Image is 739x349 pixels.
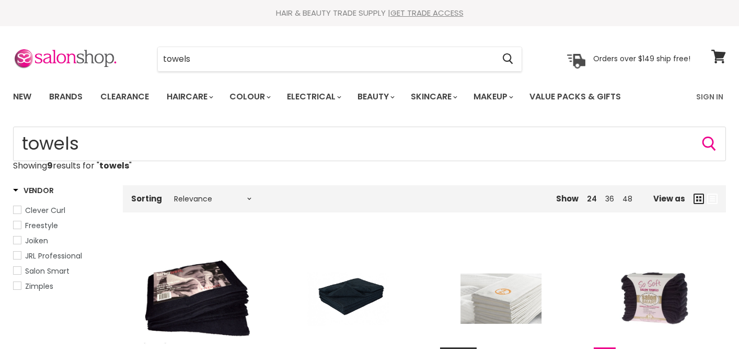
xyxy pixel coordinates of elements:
a: Sign In [690,86,730,108]
span: JRL Professional [25,251,82,261]
a: Electrical [279,86,348,108]
a: JRL Professional [13,250,110,262]
ul: Main menu [5,82,660,112]
span: Zimples [25,281,53,291]
p: Showing results for " " [13,161,726,171]
a: 48 [622,194,632,204]
a: GET TRADE ACCESS [390,7,464,18]
a: Haircare [159,86,220,108]
span: Clever Curl [25,205,65,216]
p: Orders over $149 ship free! [593,54,690,63]
a: Zimples [13,280,110,292]
button: Search [494,47,522,71]
a: Colour [222,86,277,108]
form: Product [13,127,726,161]
a: Beauty [350,86,401,108]
input: Search [158,47,494,71]
a: Clearance [93,86,157,108]
a: Skincare [403,86,464,108]
a: Makeup [466,86,519,108]
a: Salon Smart [13,265,110,277]
h3: Vendor [13,185,53,196]
span: View as [653,194,685,203]
a: 24 [587,194,597,204]
a: Value Packs & Gifts [522,86,629,108]
button: Search [701,136,718,152]
input: Search [13,127,726,161]
a: Freestyle [13,220,110,231]
a: Joiken [13,235,110,246]
span: Joiken [25,235,48,246]
span: Freestyle [25,220,58,231]
span: Show [556,193,579,204]
form: Product [157,47,522,72]
a: 36 [605,194,614,204]
a: Brands [41,86,90,108]
span: Salon Smart [25,266,70,276]
strong: 9 [47,160,53,172]
a: Clever Curl [13,205,110,216]
a: New [5,86,39,108]
strong: towels [99,160,129,172]
label: Sorting [131,194,162,203]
